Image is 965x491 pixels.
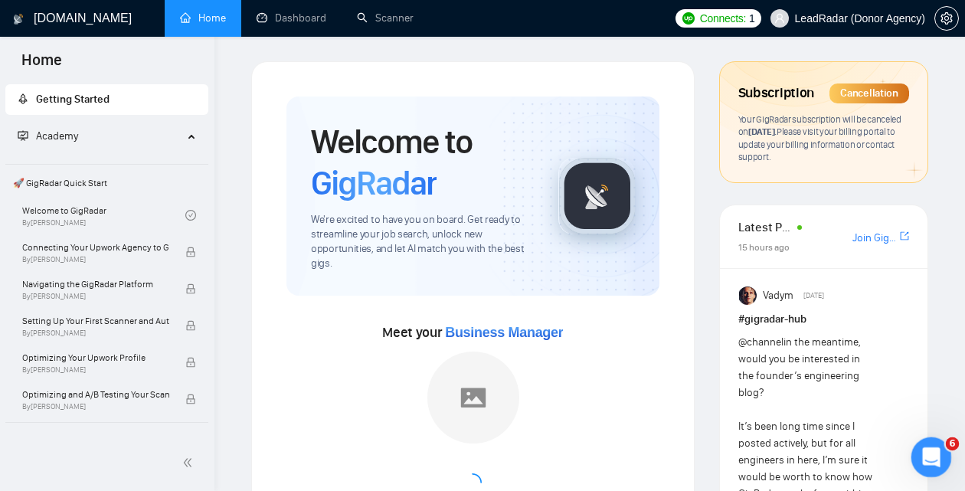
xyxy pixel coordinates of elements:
h1: # gigradar-hub [738,311,909,328]
span: Connecting Your Upwork Agency to GigRadar [22,240,169,255]
span: fund-projection-screen [18,130,28,141]
span: Navigating the GigRadar Platform [22,277,169,292]
span: Academy [18,129,78,142]
span: Vadym [763,287,793,304]
span: GigRadar [311,162,437,204]
span: [DATE] [803,289,824,303]
span: check-circle [185,210,196,221]
span: lock [185,320,196,331]
b: Возможности интеграции: [25,186,188,198]
li: Getting Started [5,84,208,115]
button: Добавить вложение [24,358,36,371]
div: gigradar CRM [209,87,282,103]
li: Автоматическое обновление карточек сделок в CRM при отправке предложений или получении ответов [36,208,282,251]
p: Наша команда также может помочь [74,30,235,54]
button: Средство выбора эмодзи [48,360,61,372]
span: lock [185,394,196,404]
div: Cancellation [829,83,909,103]
a: Welcome to GigRadarBy[PERSON_NAME] [22,198,185,232]
span: double-left [182,455,198,470]
span: setting [935,12,958,25]
li: Бесшовная интеграция с существующими CRM и маркетинговыми инструментами для управления лидами в о... [36,287,282,330]
span: By [PERSON_NAME] [22,292,169,301]
span: Getting Started [36,93,110,106]
div: maria+1@gigradar.io говорит… [12,78,294,124]
button: setting [934,6,959,31]
span: export [900,230,909,242]
span: Connects: [700,10,746,27]
a: searchScanner [357,11,414,25]
button: go back [10,15,39,44]
img: Vadym [739,286,757,305]
span: @channel [738,336,783,349]
a: Join GigRadar Slack Community [852,230,897,247]
span: 1 [749,10,755,27]
span: lock [185,357,196,368]
span: By [PERSON_NAME] [22,402,169,411]
h1: AI Assistant from GigRadar 📡 [74,6,238,30]
a: Source reference 82225101: [262,314,274,326]
a: Source reference 8921182: [230,162,242,174]
span: Optimizing and A/B Testing Your Scanner for Better Results [22,387,169,402]
span: Your GigRadar subscription will be canceled Please visit your billing portal to update your billi... [738,113,901,163]
span: lock [185,283,196,294]
span: By [PERSON_NAME] [22,365,169,375]
span: Optimizing Your Upwork Profile [22,350,169,365]
span: 6 [946,437,960,451]
img: placeholder.png [427,352,519,444]
span: [DATE] . [748,126,777,137]
a: export [900,229,909,244]
span: We're excited to have you on board. Get ready to streamline your job search, unlock new opportuni... [311,213,534,271]
button: Главная [240,15,269,44]
span: Meet your [382,324,563,341]
textarea: Ваше сообщение... [13,328,293,354]
span: 🚀 GigRadar Quick Start [7,168,207,198]
a: dashboardDashboard [257,11,326,25]
img: Profile image for AI Assistant from GigRadar 📡 [44,18,68,42]
a: homeHome [180,11,226,25]
span: Academy [36,129,78,142]
button: Start recording [97,358,110,371]
img: upwork-logo.png [682,12,695,25]
span: 15 hours ago [738,242,790,253]
span: By [PERSON_NAME] [22,329,169,338]
span: Setting Up Your First Scanner and Auto-Bidder [22,313,169,329]
span: rocket [18,93,28,104]
button: Средство выбора GIF-файла [73,358,85,371]
span: user [774,13,785,24]
span: Home [9,49,74,81]
div: Закрыть [269,15,296,43]
span: lock [185,247,196,257]
a: setting [934,12,959,25]
span: By [PERSON_NAME] [22,255,169,264]
div: GigRadar предлагает интеграцию с CRM-системами через вебхуки для автоматизации рабочих процессов. [25,133,282,178]
li: Синхронизация данных о расходах с финансовыми системами [36,255,282,283]
span: Business Manager [445,325,563,340]
span: Latest Posts from the GigRadar Community [738,218,793,237]
span: Subscription [738,80,814,106]
iframe: Intercom live chat [911,437,952,478]
div: gigradar CRM [197,78,294,112]
img: gigradar-logo.png [559,158,636,234]
img: logo [13,7,24,31]
span: 👑 Agency Success with GigRadar [7,426,207,457]
h1: Welcome to [311,121,534,204]
button: Отправить сообщение… [263,354,287,378]
span: on [738,126,777,137]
